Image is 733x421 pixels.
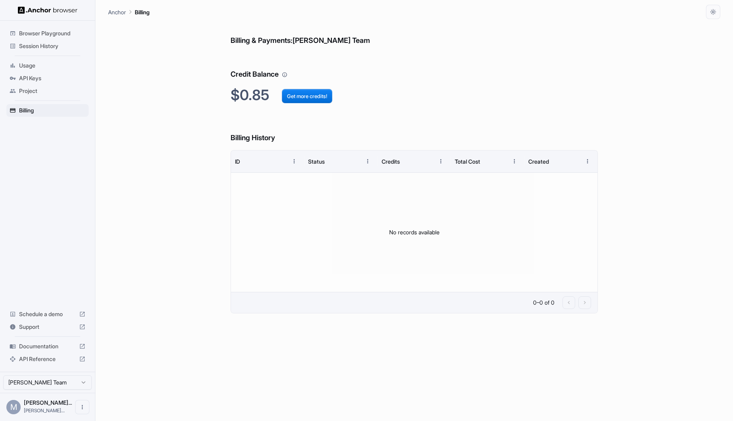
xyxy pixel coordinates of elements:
[19,106,85,114] span: Billing
[6,40,89,52] div: Session History
[6,400,21,414] div: M
[231,87,598,104] h2: $0.85
[19,87,85,95] span: Project
[235,158,240,165] div: ID
[108,8,149,16] nav: breadcrumb
[566,154,580,168] button: Sort
[19,42,85,50] span: Session History
[507,154,522,168] button: Menu
[533,299,555,307] p: 0–0 of 0
[135,8,149,16] p: Billing
[282,89,332,103] button: Get more credits!
[6,104,89,117] div: Billing
[528,158,549,165] div: Created
[346,154,361,168] button: Sort
[19,323,76,331] span: Support
[231,53,598,80] h6: Credit Balance
[6,340,89,353] div: Documentation
[108,8,126,16] p: Anchor
[19,310,76,318] span: Schedule a demo
[382,158,400,165] div: Credits
[19,355,76,363] span: API Reference
[455,158,480,165] div: Total Cost
[18,6,78,14] img: Anchor Logo
[231,19,598,46] h6: Billing & Payments: [PERSON_NAME] Team
[19,29,85,37] span: Browser Playground
[6,59,89,72] div: Usage
[231,116,598,144] h6: Billing History
[419,154,434,168] button: Sort
[24,399,72,406] span: Matthew Shepherd
[19,74,85,82] span: API Keys
[6,353,89,365] div: API Reference
[287,154,301,168] button: Menu
[434,154,448,168] button: Menu
[580,154,595,168] button: Menu
[6,27,89,40] div: Browser Playground
[19,342,76,350] span: Documentation
[493,154,507,168] button: Sort
[308,158,325,165] div: Status
[231,173,597,292] div: No records available
[361,154,375,168] button: Menu
[6,72,89,85] div: API Keys
[6,308,89,321] div: Schedule a demo
[75,400,89,414] button: Open menu
[24,407,65,413] span: matthew@accosolve.com
[273,154,287,168] button: Sort
[19,62,85,70] span: Usage
[6,321,89,333] div: Support
[282,72,287,77] svg: Your credit balance will be consumed as you use the API. Visit the usage page to view a breakdown...
[6,85,89,97] div: Project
